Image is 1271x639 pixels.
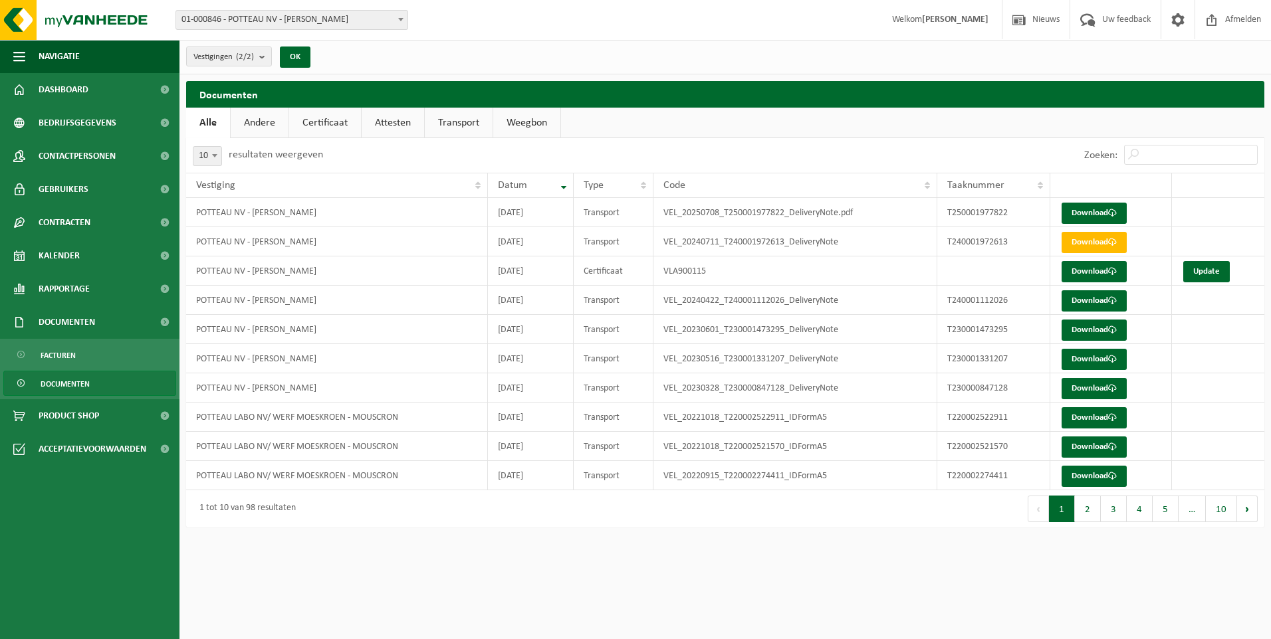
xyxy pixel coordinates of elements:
span: Product Shop [39,399,99,432]
span: 01-000846 - POTTEAU NV - HEULE [176,11,407,29]
a: Download [1062,261,1127,282]
span: Taaknummer [947,180,1004,191]
td: POTTEAU NV - [PERSON_NAME] [186,256,488,286]
button: 5 [1153,496,1179,522]
a: Weegbon [493,108,560,138]
button: 4 [1127,496,1153,522]
span: Vestiging [196,180,235,191]
span: Bedrijfsgegevens [39,106,116,139]
a: Download [1062,378,1127,399]
td: T240001972613 [937,227,1050,256]
td: Transport [574,344,653,373]
span: Datum [498,180,527,191]
td: T220002521570 [937,432,1050,461]
td: [DATE] [488,315,574,344]
span: Type [584,180,604,191]
span: 10 [193,146,222,166]
span: Facturen [41,343,76,368]
td: Transport [574,315,653,344]
a: Transport [425,108,493,138]
td: Transport [574,227,653,256]
td: POTTEAU NV - [PERSON_NAME] [186,227,488,256]
td: T240001112026 [937,286,1050,315]
a: Download [1062,232,1127,253]
span: Documenten [39,306,95,339]
td: T250001977822 [937,198,1050,227]
span: Contactpersonen [39,139,116,173]
span: Documenten [41,371,90,397]
td: [DATE] [488,256,574,286]
td: VEL_20220915_T220002274411_IDFormA5 [653,461,937,490]
td: VEL_20230328_T230000847128_DeliveryNote [653,373,937,403]
span: Code [663,180,685,191]
td: Transport [574,286,653,315]
td: POTTEAU NV - [PERSON_NAME] [186,344,488,373]
td: T230000847128 [937,373,1050,403]
a: Download [1062,290,1127,312]
td: T230001331207 [937,344,1050,373]
td: Transport [574,373,653,403]
td: VEL_20230516_T230001331207_DeliveryNote [653,344,937,373]
div: 1 tot 10 van 98 resultaten [193,497,296,521]
td: [DATE] [488,344,574,373]
label: Zoeken: [1084,150,1117,161]
button: Previous [1028,496,1049,522]
a: Download [1062,407,1127,428]
button: Next [1237,496,1258,522]
span: Dashboard [39,73,88,106]
td: POTTEAU NV - [PERSON_NAME] [186,373,488,403]
button: OK [280,46,310,68]
span: Contracten [39,206,90,239]
count: (2/2) [236,52,254,61]
a: Facturen [3,342,176,367]
td: [DATE] [488,461,574,490]
td: POTTEAU LABO NV/ WERF MOESKROEN - MOUSCRON [186,461,488,490]
td: POTTEAU LABO NV/ WERF MOESKROEN - MOUSCRON [186,432,488,461]
td: VEL_20221018_T220002522911_IDFormA5 [653,403,937,432]
td: VLA900115 [653,256,937,286]
a: Certificaat [289,108,361,138]
td: Transport [574,432,653,461]
a: Download [1062,466,1127,487]
a: Download [1062,319,1127,341]
td: [DATE] [488,432,574,461]
span: 01-000846 - POTTEAU NV - HEULE [175,10,408,30]
button: 1 [1049,496,1075,522]
td: T230001473295 [937,315,1050,344]
td: POTTEAU LABO NV/ WERF MOESKROEN - MOUSCRON [186,403,488,432]
button: Vestigingen(2/2) [186,46,272,66]
button: 10 [1206,496,1237,522]
td: [DATE] [488,286,574,315]
td: POTTEAU NV - [PERSON_NAME] [186,198,488,227]
td: [DATE] [488,373,574,403]
a: Documenten [3,371,176,396]
span: Kalender [39,239,80,272]
span: … [1179,496,1206,522]
td: POTTEAU NV - [PERSON_NAME] [186,315,488,344]
td: VEL_20250708_T250001977822_DeliveryNote.pdf [653,198,937,227]
td: VEL_20240711_T240001972613_DeliveryNote [653,227,937,256]
td: [DATE] [488,403,574,432]
td: VEL_20221018_T220002521570_IDFormA5 [653,432,937,461]
strong: [PERSON_NAME] [922,15,988,25]
h2: Documenten [186,81,1264,107]
a: Download [1062,203,1127,224]
td: Transport [574,403,653,432]
td: [DATE] [488,227,574,256]
button: 2 [1075,496,1101,522]
a: Download [1062,436,1127,458]
button: 3 [1101,496,1127,522]
span: Navigatie [39,40,80,73]
span: Rapportage [39,272,90,306]
td: VEL_20240422_T240001112026_DeliveryNote [653,286,937,315]
span: Gebruikers [39,173,88,206]
td: Transport [574,461,653,490]
span: 10 [193,147,221,165]
td: VEL_20230601_T230001473295_DeliveryNote [653,315,937,344]
span: Acceptatievoorwaarden [39,432,146,466]
a: Download [1062,349,1127,370]
a: Andere [231,108,289,138]
td: T220002274411 [937,461,1050,490]
td: Certificaat [574,256,653,286]
td: T220002522911 [937,403,1050,432]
